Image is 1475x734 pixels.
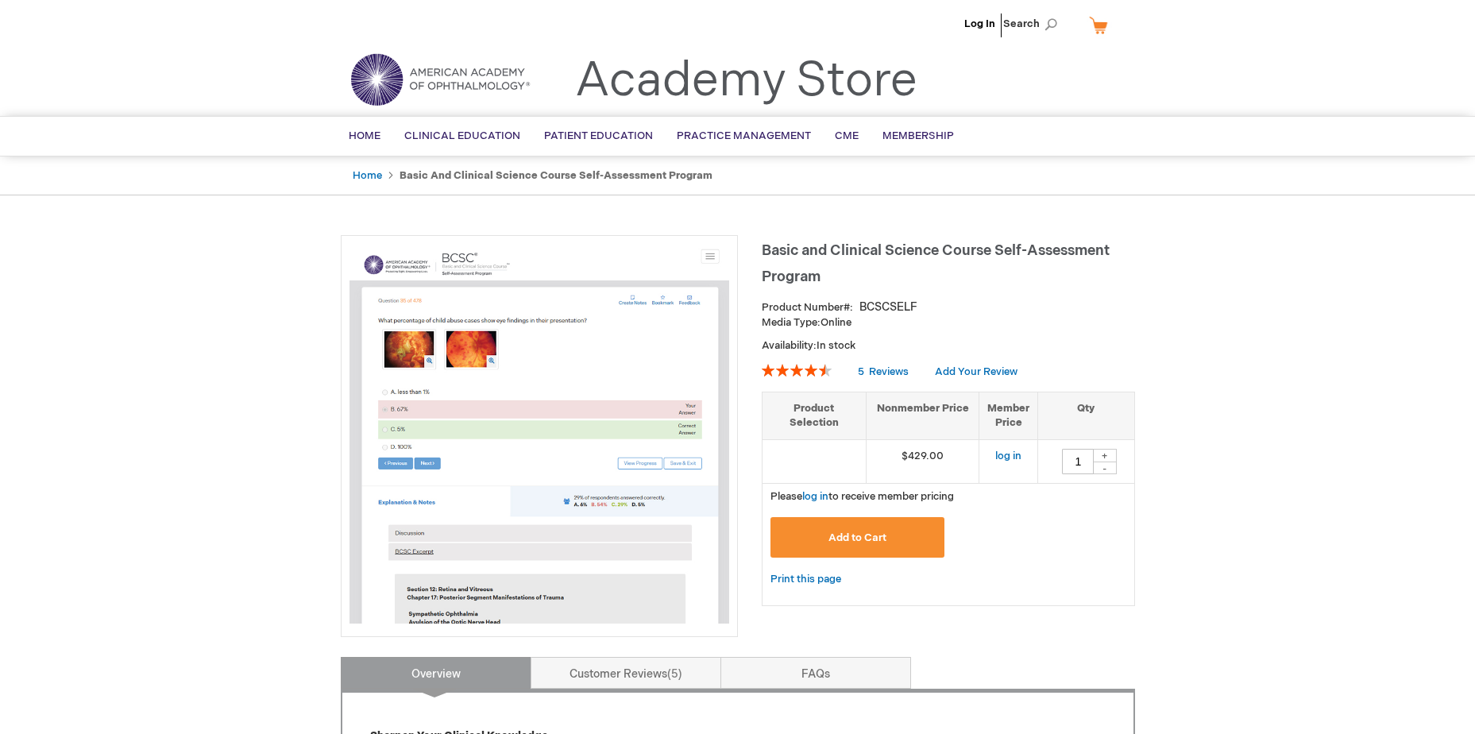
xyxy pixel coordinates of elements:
span: Clinical Education [404,129,520,142]
strong: Product Number [762,301,853,314]
a: Academy Store [575,52,917,110]
span: Basic and Clinical Science Course Self-Assessment Program [762,242,1110,285]
p: Availability: [762,338,1135,353]
div: + [1093,449,1117,462]
td: $429.00 [866,439,979,483]
span: Reviews [869,365,909,378]
span: 5 [667,667,682,681]
span: Home [349,129,380,142]
strong: Basic and Clinical Science Course Self-Assessment Program [400,169,712,182]
span: In stock [817,339,855,352]
a: log in [802,490,828,503]
strong: Media Type: [762,316,821,329]
a: Print this page [770,570,841,589]
div: 92% [762,364,832,377]
span: Practice Management [677,129,811,142]
button: Add to Cart [770,517,945,558]
span: Add to Cart [828,531,886,544]
a: FAQs [720,657,911,689]
img: Basic and Clinical Science Course Self-Assessment Program [349,244,729,624]
a: Customer Reviews5 [531,657,721,689]
div: BCSCSELF [859,299,917,315]
span: Please to receive member pricing [770,490,954,503]
span: Patient Education [544,129,653,142]
span: Search [1003,8,1064,40]
a: Add Your Review [935,365,1017,378]
a: log in [995,450,1021,462]
span: Membership [882,129,954,142]
th: Qty [1038,392,1134,439]
span: CME [835,129,859,142]
a: Overview [341,657,531,689]
span: 5 [858,365,864,378]
a: 5 Reviews [858,365,911,378]
th: Member Price [979,392,1038,439]
p: Online [762,315,1135,330]
div: - [1093,462,1117,474]
th: Product Selection [763,392,867,439]
input: Qty [1062,449,1094,474]
th: Nonmember Price [866,392,979,439]
a: Home [353,169,382,182]
a: Log In [964,17,995,30]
